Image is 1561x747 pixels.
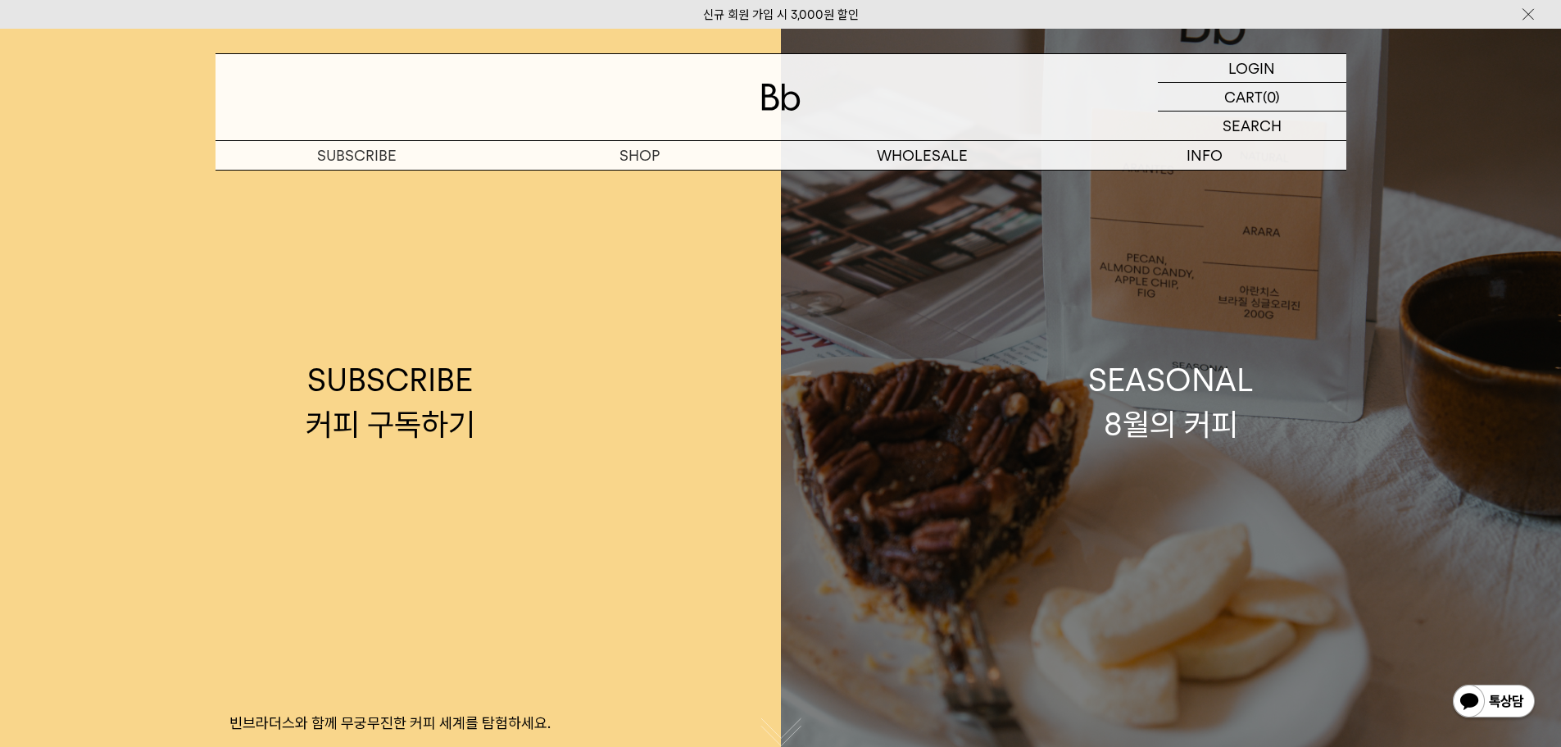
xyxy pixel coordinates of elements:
[216,141,498,170] a: SUBSCRIBE
[1064,141,1346,170] p: INFO
[1228,54,1275,82] p: LOGIN
[761,84,801,111] img: 로고
[1263,83,1280,111] p: (0)
[1088,358,1254,445] div: SEASONAL 8월의 커피
[1451,683,1536,722] img: 카카오톡 채널 1:1 채팅 버튼
[781,141,1064,170] p: WHOLESALE
[1158,54,1346,83] a: LOGIN
[1224,83,1263,111] p: CART
[703,7,859,22] a: 신규 회원 가입 시 3,000원 할인
[1223,112,1282,140] p: SEARCH
[498,141,781,170] a: SHOP
[1158,83,1346,112] a: CART (0)
[306,358,475,445] div: SUBSCRIBE 커피 구독하기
